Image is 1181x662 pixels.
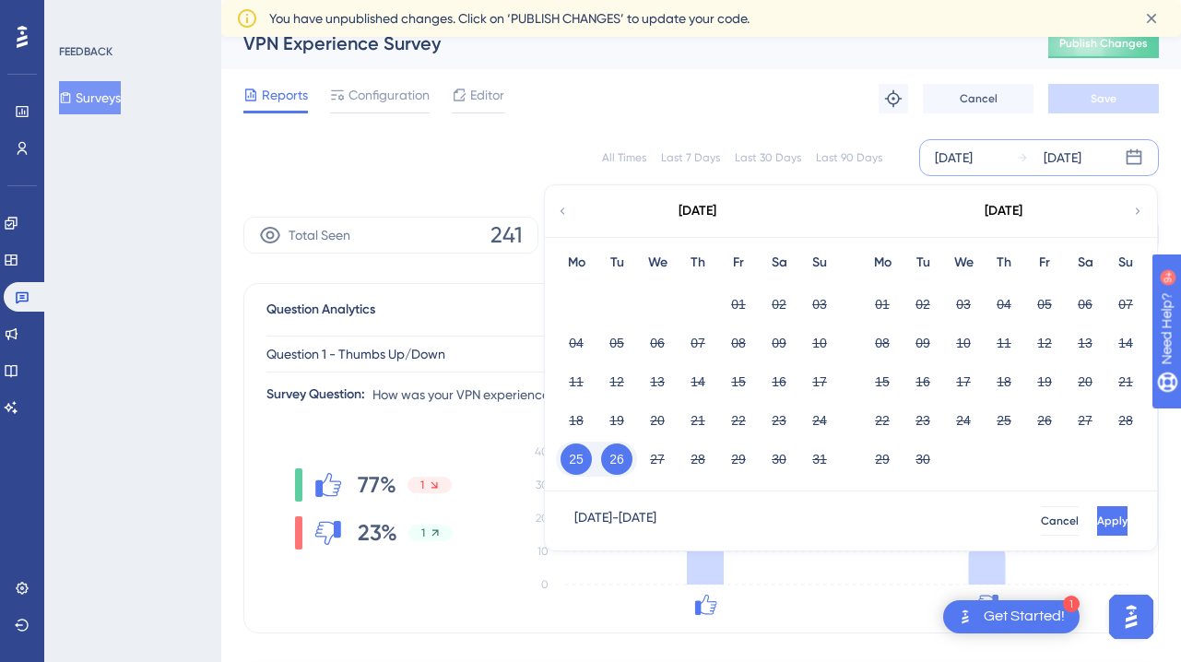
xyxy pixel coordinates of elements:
[862,252,903,274] div: Mo
[867,327,898,359] button: 08
[1097,514,1128,528] span: Apply
[421,526,425,540] span: 1
[984,252,1024,274] div: Th
[561,366,592,397] button: 11
[935,147,973,169] div: [DATE]
[1024,252,1065,274] div: Fr
[642,327,673,359] button: 06
[682,443,714,475] button: 28
[561,443,592,475] button: 25
[960,91,998,106] span: Cancel
[867,443,898,475] button: 29
[682,366,714,397] button: 14
[536,512,549,525] tspan: 20
[556,252,596,274] div: Mo
[596,252,637,274] div: Tu
[1110,366,1141,397] button: 21
[602,150,646,165] div: All Times
[642,405,673,436] button: 20
[804,405,835,436] button: 24
[59,81,121,114] button: Surveys
[723,405,754,436] button: 22
[1105,252,1146,274] div: Su
[1069,289,1101,320] button: 06
[948,405,979,436] button: 24
[601,443,632,475] button: 26
[1069,366,1101,397] button: 20
[420,478,424,492] span: 1
[642,443,673,475] button: 27
[804,366,835,397] button: 17
[988,327,1020,359] button: 11
[816,150,882,165] div: Last 90 Days
[723,366,754,397] button: 15
[907,327,939,359] button: 09
[799,252,840,274] div: Su
[561,405,592,436] button: 18
[642,366,673,397] button: 13
[1097,506,1128,536] button: Apply
[948,289,979,320] button: 03
[1065,252,1105,274] div: Sa
[43,5,115,27] span: Need Help?
[759,252,799,274] div: Sa
[1029,366,1060,397] button: 19
[490,220,523,250] span: 241
[867,289,898,320] button: 01
[679,200,716,222] div: [DATE]
[541,578,549,591] tspan: 0
[536,479,549,491] tspan: 30
[682,327,714,359] button: 07
[266,384,365,406] div: Survey Question:
[723,327,754,359] button: 08
[718,252,759,274] div: Fr
[1063,596,1080,612] div: 1
[804,327,835,359] button: 10
[984,607,1065,627] div: Get Started!
[348,84,430,106] span: Configuration
[601,405,632,436] button: 19
[1091,91,1116,106] span: Save
[1104,589,1159,644] iframe: UserGuiding AI Assistant Launcher
[574,506,656,536] div: [DATE] - [DATE]
[601,327,632,359] button: 05
[1048,84,1159,113] button: Save
[907,443,939,475] button: 30
[372,384,556,406] span: How was your VPN experience?
[678,252,718,274] div: Th
[763,327,795,359] button: 09
[561,327,592,359] button: 04
[535,445,549,458] tspan: 40
[867,405,898,436] button: 22
[637,252,678,274] div: We
[735,150,801,165] div: Last 30 Days
[266,343,445,365] span: Question 1 - Thumbs Up/Down
[867,366,898,397] button: 15
[1029,405,1060,436] button: 26
[763,443,795,475] button: 30
[269,7,750,30] span: You have unpublished changes. Click on ‘PUBLISH CHANGES’ to update your code.
[723,289,754,320] button: 01
[358,470,396,500] span: 77%
[266,299,375,321] span: Question Analytics
[763,366,795,397] button: 16
[1110,405,1141,436] button: 28
[1069,405,1101,436] button: 27
[988,366,1020,397] button: 18
[954,606,976,628] img: launcher-image-alternative-text
[923,84,1033,113] button: Cancel
[661,150,720,165] div: Last 7 Days
[1059,36,1148,51] span: Publish Changes
[470,84,504,106] span: Editor
[1029,327,1060,359] button: 12
[358,518,397,548] span: 23%
[907,405,939,436] button: 23
[601,366,632,397] button: 12
[985,200,1022,222] div: [DATE]
[243,30,1002,56] div: VPN Experience Survey
[948,366,979,397] button: 17
[1110,289,1141,320] button: 07
[1041,506,1079,536] button: Cancel
[763,289,795,320] button: 02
